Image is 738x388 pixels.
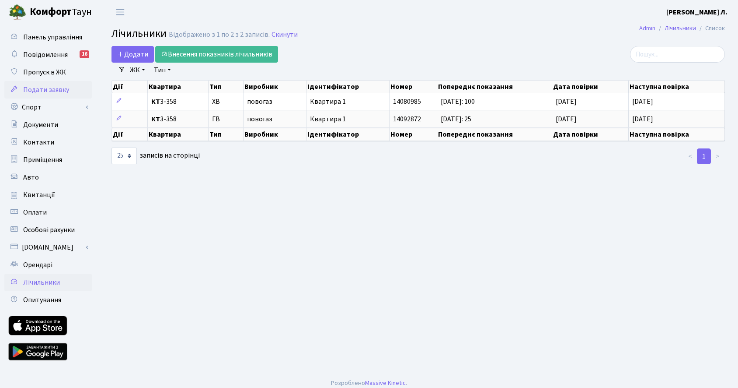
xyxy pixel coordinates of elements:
[23,85,69,95] span: Подати заявку
[151,114,160,124] b: КТ
[4,99,92,116] a: Спорт
[111,26,167,41] span: Лічильники
[23,155,62,165] span: Приміщення
[23,225,75,235] span: Особові рахунки
[639,24,655,33] a: Admin
[393,97,421,106] span: 14080985
[212,98,220,105] span: ХВ
[4,239,92,256] a: [DOMAIN_NAME]
[390,81,437,93] th: Номер
[209,81,244,93] th: Тип
[4,204,92,221] a: Оплати
[441,97,475,106] span: [DATE]: 100
[629,128,725,141] th: Наступна повірка
[4,151,92,169] a: Приміщення
[23,190,55,200] span: Квитанції
[23,173,39,182] span: Авто
[310,97,346,106] span: Квартира 1
[306,128,390,141] th: Ідентифікатор
[4,134,92,151] a: Контакти
[212,116,220,123] span: ГВ
[390,128,437,141] th: Номер
[9,4,26,21] img: logo.png
[632,114,653,124] span: [DATE]
[111,46,154,63] a: Додати
[209,128,244,141] th: Тип
[151,116,205,123] span: 3-358
[310,114,346,124] span: Квартира 1
[4,116,92,134] a: Документи
[117,49,148,59] span: Додати
[247,116,302,123] span: повогаз
[306,81,390,93] th: Ідентифікатор
[632,97,653,106] span: [DATE]
[148,81,209,93] th: Квартира
[4,291,92,309] a: Опитування
[247,98,302,105] span: повогаз
[696,24,725,33] li: Список
[666,7,728,18] a: [PERSON_NAME] Л.
[151,98,205,105] span: 3-358
[441,114,471,124] span: [DATE]: 25
[30,5,72,19] b: Комфорт
[437,81,552,93] th: Попереднє показання
[629,81,725,93] th: Наступна повірка
[23,120,58,130] span: Документи
[244,81,306,93] th: Виробник
[4,46,92,63] a: Повідомлення16
[150,63,174,78] a: Тип
[111,148,137,164] select: записів на сторінці
[556,97,577,106] span: [DATE]
[23,295,61,305] span: Опитування
[112,128,148,141] th: Дії
[272,31,298,39] a: Скинути
[4,221,92,239] a: Особові рахунки
[331,378,407,388] div: Розроблено .
[393,114,421,124] span: 14092872
[4,63,92,81] a: Пропуск в ЖК
[552,128,629,141] th: Дата повірки
[4,28,92,46] a: Панель управління
[365,378,406,388] a: Massive Kinetic
[665,24,696,33] a: Лічильники
[23,67,66,77] span: Пропуск в ЖК
[23,208,47,217] span: Оплати
[626,19,738,38] nav: breadcrumb
[4,256,92,274] a: Орендарі
[556,114,577,124] span: [DATE]
[23,50,68,60] span: Повідомлення
[4,81,92,99] a: Подати заявку
[148,128,209,141] th: Квартира
[112,81,148,93] th: Дії
[23,32,82,42] span: Панель управління
[23,138,54,147] span: Контакти
[169,31,270,39] div: Відображено з 1 по 2 з 2 записів.
[4,186,92,204] a: Квитанції
[80,50,89,58] div: 16
[155,46,278,63] a: Внесення показників лічильників
[437,128,552,141] th: Попереднє показання
[630,46,725,63] input: Пошук...
[151,97,160,106] b: КТ
[126,63,149,78] a: ЖК
[244,128,306,141] th: Виробник
[23,260,52,270] span: Орендарі
[23,278,60,287] span: Лічильники
[552,81,629,93] th: Дата повірки
[109,5,131,19] button: Переключити навігацію
[4,169,92,186] a: Авто
[4,274,92,291] a: Лічильники
[697,148,711,164] a: 1
[30,5,92,20] span: Таун
[111,148,200,164] label: записів на сторінці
